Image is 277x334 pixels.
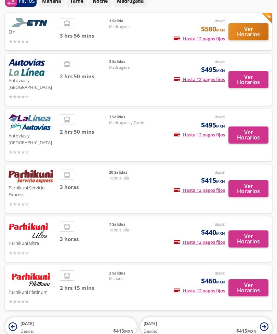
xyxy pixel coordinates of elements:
span: $440 [201,227,225,238]
span: $495 [201,120,225,130]
span: Hasta 12 pagos fijos [174,132,225,138]
span: 7 Salidas [109,222,157,227]
small: MXN [216,123,225,129]
span: 3 Salidas [109,59,157,65]
span: $580 [201,24,225,34]
span: Hasta 12 pagos fijos [174,76,225,82]
small: MXN [216,231,225,236]
span: 2 hrs 50 mins [60,128,109,136]
p: Autovías y [GEOGRAPHIC_DATA] [9,76,56,91]
span: $415 [201,175,225,186]
span: Hasta 12 pagos fijos [174,288,225,294]
span: 2 Salidas [109,270,157,276]
button: Ver Horarios [228,126,268,144]
img: Parhikuni Ultra [9,222,48,239]
p: Parhikuni Servicio Express [9,183,56,198]
em: desde: [215,270,225,276]
span: Todo el día [109,175,157,181]
small: MXN [216,179,225,184]
em: desde: [215,18,225,23]
img: Parhikuni Platinum [9,270,53,288]
button: Ver Horarios [228,180,268,197]
span: Todo el día [109,227,157,233]
span: [DATE] [144,321,157,326]
em: desde: [215,222,225,227]
small: MXN [216,68,225,73]
small: MXN [124,329,133,334]
span: 1 Salida [109,18,157,24]
span: Madrugada [109,24,157,30]
span: Hasta 12 pagos fijos [174,187,225,193]
img: Parhikuni Servicio Express [9,170,53,183]
span: 20 Salidas [109,170,157,175]
span: 2 hrs 15 mins [60,284,109,292]
small: MXN [216,27,225,32]
p: Parhikuni Ultra [9,239,56,247]
span: [DATE] [21,321,34,326]
span: Mañana [109,276,157,282]
p: Etn [9,27,56,36]
p: Autovías y [GEOGRAPHIC_DATA] [9,131,56,146]
button: Ver Horarios [228,230,268,248]
span: Hasta 12 pagos fijos [174,239,225,245]
span: $460 [201,276,225,286]
button: Ver Horarios [228,23,268,40]
img: Autovías y La Línea [9,59,45,76]
span: Madrugada [109,65,157,70]
button: Ver Horarios [228,279,268,296]
small: MXN [216,279,225,284]
span: 3 horas [60,235,109,243]
span: 3 horas [60,183,109,191]
em: desde: [215,170,225,175]
img: Etn [9,18,53,27]
span: $495 [201,65,225,75]
p: Parhikuni Platinum [9,288,56,296]
span: 3 hrs 56 mins [60,32,109,40]
em: desde: [215,59,225,64]
span: Madrugada y Tarde [109,120,157,126]
img: Autovías y La Línea [9,114,51,131]
button: Ver Horarios [228,71,268,88]
span: 3 Salidas [109,114,157,120]
small: MXN [247,329,256,334]
em: desde: [215,114,225,119]
span: 2 hrs 50 mins [60,72,109,80]
span: Hasta 12 pagos fijos [174,36,225,42]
